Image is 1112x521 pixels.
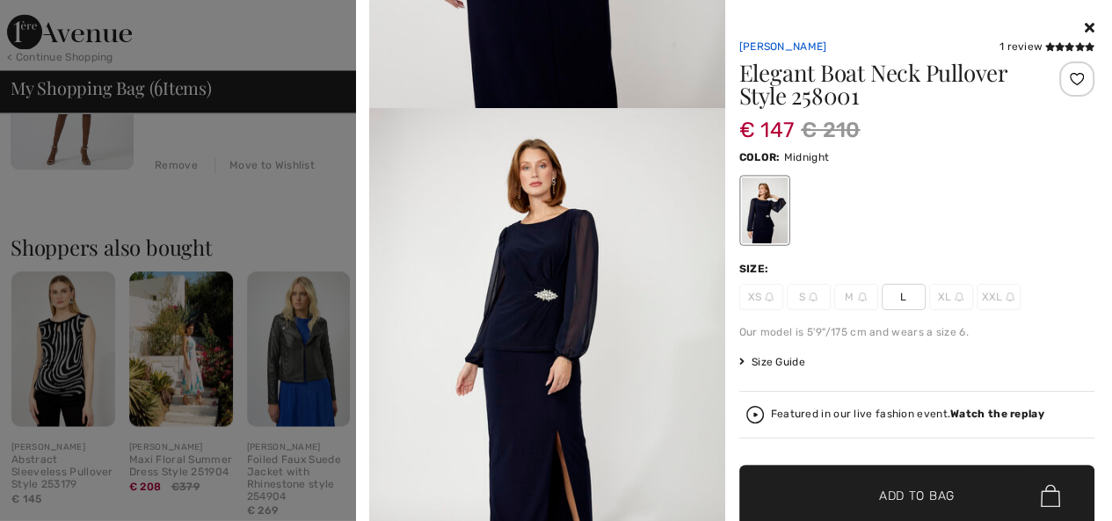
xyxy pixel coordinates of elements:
span: XXL [977,284,1021,310]
div: Midnight [741,177,787,243]
span: L [882,284,926,310]
span: Color: [739,151,781,163]
img: Bag.svg [1041,484,1060,507]
span: Add to Bag [879,487,955,505]
div: 1 review [999,39,1094,54]
span: € 147 [739,100,795,142]
img: ring-m.svg [765,293,774,301]
span: Help [40,12,76,28]
span: Midnight [784,151,829,163]
span: XS [739,284,783,310]
img: ring-m.svg [1006,293,1014,301]
strong: Watch the replay [950,408,1044,420]
a: [PERSON_NAME] [739,40,827,53]
img: ring-m.svg [809,293,818,301]
div: Our model is 5'9"/175 cm and wears a size 6. [739,324,1095,340]
span: € 210 [801,114,861,146]
img: ring-m.svg [955,293,963,301]
span: M [834,284,878,310]
div: Featured in our live fashion event. [771,409,1044,420]
h1: Elegant Boat Neck Pullover Style 258001 [739,62,1036,107]
span: S [787,284,831,310]
span: Size Guide [739,354,805,370]
img: Watch the replay [746,406,764,423]
span: XL [929,284,973,310]
img: ring-m.svg [858,293,867,301]
div: Size: [739,261,773,277]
